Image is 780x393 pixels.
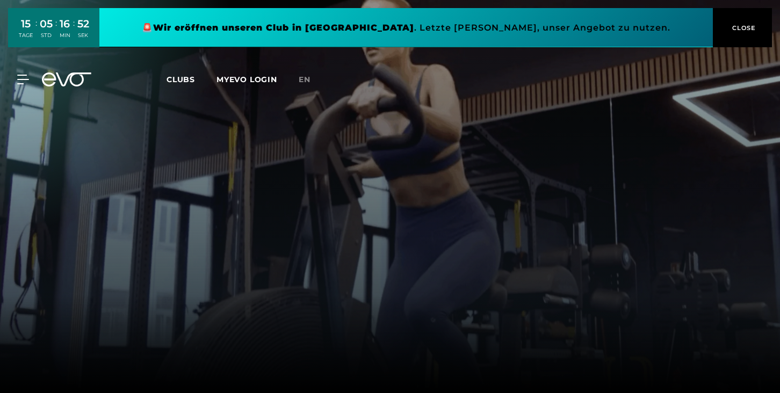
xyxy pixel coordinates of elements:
[60,16,70,32] div: 16
[19,32,33,39] div: TAGE
[35,17,37,46] div: :
[73,17,75,46] div: :
[40,32,53,39] div: STD
[40,16,53,32] div: 05
[299,74,323,86] a: en
[713,8,772,47] button: CLOSE
[216,75,277,84] a: MYEVO LOGIN
[77,32,89,39] div: SEK
[299,75,310,84] span: en
[60,32,70,39] div: MIN
[730,23,756,33] span: CLOSE
[167,74,216,84] a: Clubs
[77,16,89,32] div: 52
[55,17,57,46] div: :
[167,75,195,84] span: Clubs
[19,16,33,32] div: 15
